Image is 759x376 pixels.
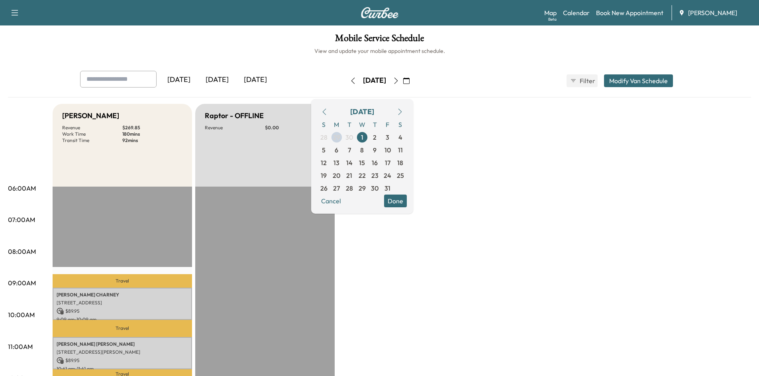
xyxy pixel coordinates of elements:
[361,132,363,142] span: 1
[321,171,327,180] span: 19
[122,131,182,137] p: 180 mins
[62,131,122,137] p: Work Time
[62,110,119,121] h5: [PERSON_NAME]
[384,183,390,193] span: 31
[53,320,192,337] p: Travel
[205,125,265,131] p: Revenue
[371,183,379,193] span: 30
[8,247,36,256] p: 08:00AM
[333,171,340,180] span: 20
[57,292,188,298] p: [PERSON_NAME] CHARNEY
[57,308,188,315] p: $ 89.95
[318,118,330,131] span: S
[346,158,353,168] span: 14
[398,145,403,155] span: 11
[205,110,264,121] h5: Raptor - OFFLINE
[8,310,35,320] p: 10:00AM
[346,183,353,193] span: 28
[371,171,379,180] span: 23
[563,8,590,18] a: Calendar
[62,137,122,144] p: Transit Time
[322,145,326,155] span: 5
[385,158,390,168] span: 17
[57,341,188,347] p: [PERSON_NAME] [PERSON_NAME]
[596,8,663,18] a: Book New Appointment
[346,171,352,180] span: 21
[320,132,328,142] span: 28
[373,145,377,155] span: 9
[8,183,36,193] p: 06:00AM
[373,132,377,142] span: 2
[384,145,391,155] span: 10
[8,47,751,55] h6: View and update your mobile appointment schedule.
[604,74,673,87] button: Modify Van Schedule
[361,7,399,18] img: Curbee Logo
[345,132,353,142] span: 30
[333,158,339,168] span: 13
[372,158,378,168] span: 16
[394,118,407,131] span: S
[57,366,188,372] p: 10:41 am - 11:41 am
[356,118,369,131] span: W
[343,118,356,131] span: T
[363,76,386,86] div: [DATE]
[567,74,598,87] button: Filter
[350,106,374,117] div: [DATE]
[122,125,182,131] p: $ 269.85
[333,183,340,193] span: 27
[53,274,192,288] p: Travel
[57,349,188,355] p: [STREET_ADDRESS][PERSON_NAME]
[8,215,35,224] p: 07:00AM
[386,132,389,142] span: 3
[122,137,182,144] p: 92 mins
[333,132,340,142] span: 29
[57,357,188,364] p: $ 89.95
[398,132,402,142] span: 4
[330,118,343,131] span: M
[57,300,188,306] p: [STREET_ADDRESS]
[384,171,391,180] span: 24
[8,278,36,288] p: 09:00AM
[544,8,557,18] a: MapBeta
[198,71,236,89] div: [DATE]
[359,171,366,180] span: 22
[57,316,188,323] p: 9:09 am - 10:09 am
[359,158,365,168] span: 15
[236,71,275,89] div: [DATE]
[381,118,394,131] span: F
[359,183,366,193] span: 29
[335,145,338,155] span: 6
[548,16,557,22] div: Beta
[160,71,198,89] div: [DATE]
[62,125,122,131] p: Revenue
[369,118,381,131] span: T
[397,171,404,180] span: 25
[360,145,364,155] span: 8
[580,76,594,86] span: Filter
[265,125,325,131] p: $ 0.00
[8,342,33,351] p: 11:00AM
[8,33,751,47] h1: Mobile Service Schedule
[318,195,345,207] button: Cancel
[688,8,737,18] span: [PERSON_NAME]
[321,158,327,168] span: 12
[384,195,407,207] button: Done
[320,183,328,193] span: 26
[397,158,403,168] span: 18
[348,145,351,155] span: 7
